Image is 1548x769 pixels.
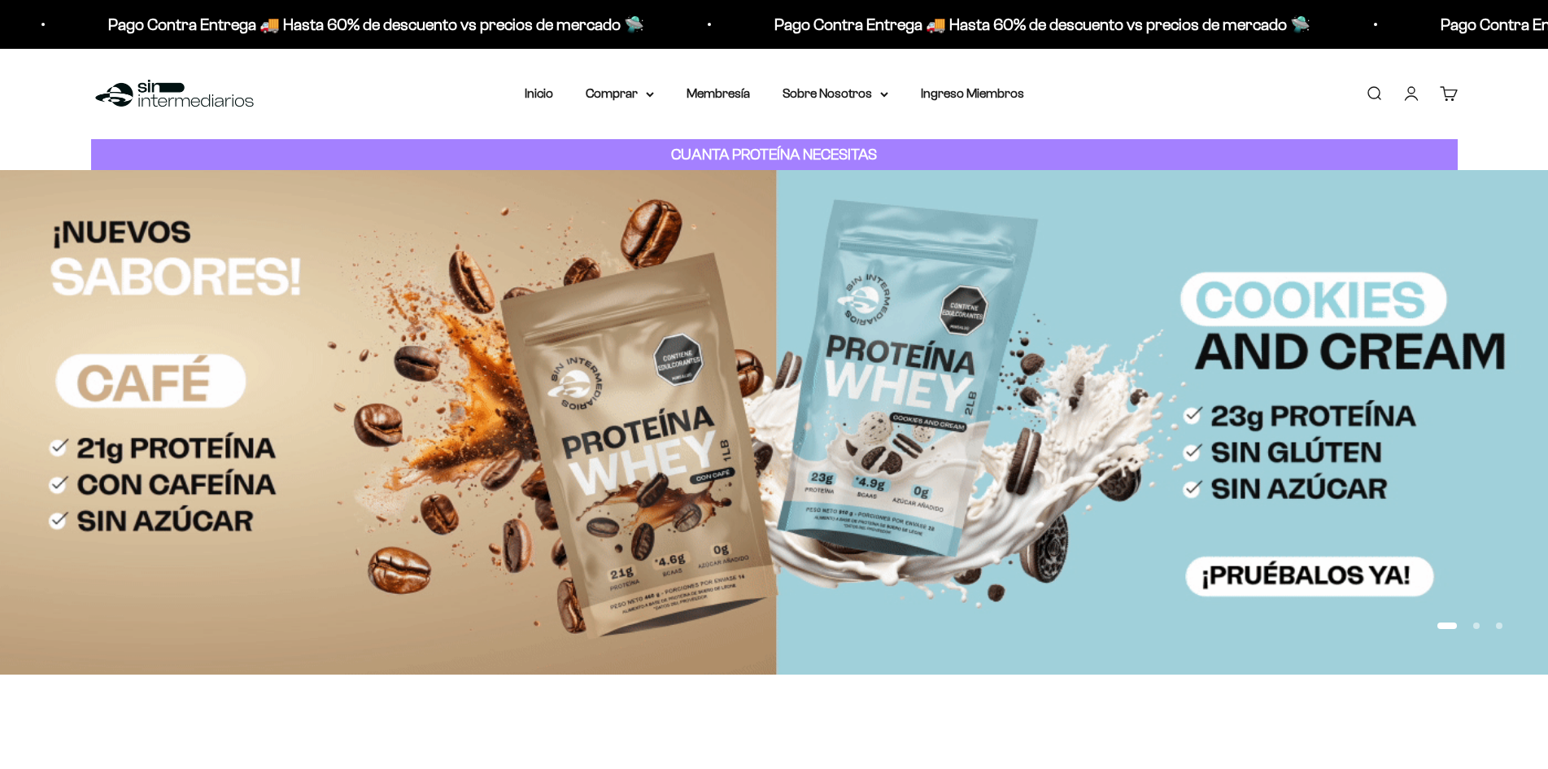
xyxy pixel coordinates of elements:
[107,11,643,37] p: Pago Contra Entrega 🚚 Hasta 60% de descuento vs precios de mercado 🛸
[671,146,877,163] strong: CUANTA PROTEÍNA NECESITAS
[921,86,1024,100] a: Ingreso Miembros
[586,83,654,104] summary: Comprar
[687,86,750,100] a: Membresía
[525,86,553,100] a: Inicio
[773,11,1309,37] p: Pago Contra Entrega 🚚 Hasta 60% de descuento vs precios de mercado 🛸
[783,83,888,104] summary: Sobre Nosotros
